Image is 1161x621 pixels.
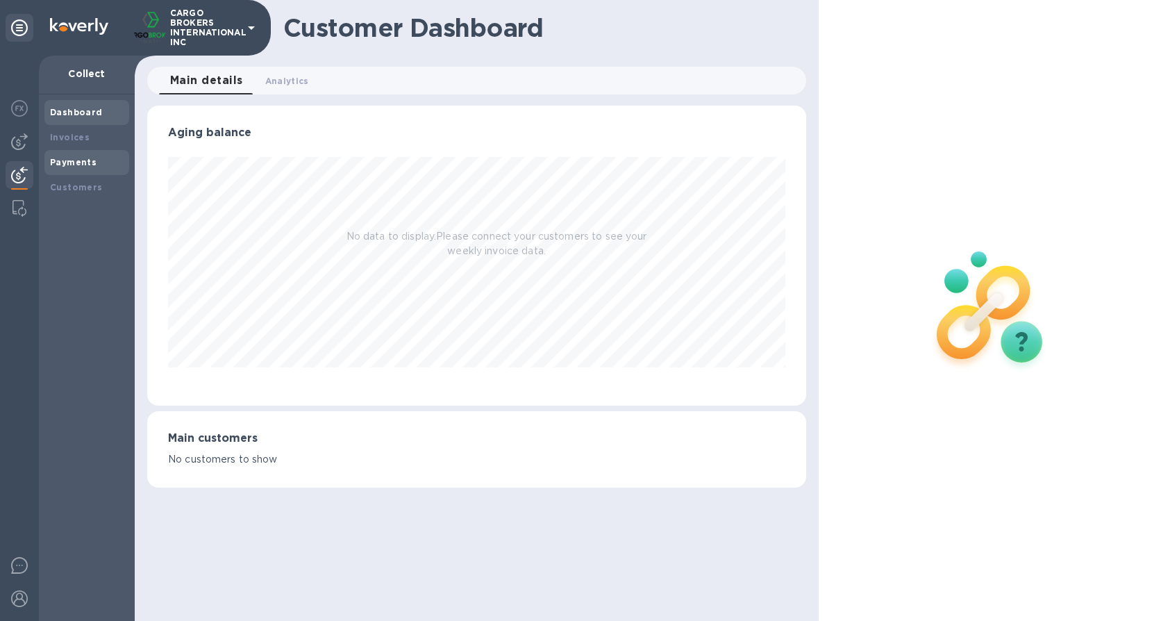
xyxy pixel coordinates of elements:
b: Invoices [50,132,90,142]
h3: Main customers [168,432,785,445]
b: Payments [50,157,97,167]
img: Foreign exchange [11,100,28,117]
p: CARGO BROKERS INTERNATIONAL INC [170,8,240,47]
b: Customers [50,182,103,192]
img: Logo [50,18,108,35]
b: Dashboard [50,107,103,117]
span: Analytics [265,74,309,88]
h1: Customer Dashboard [283,13,796,42]
p: Collect [50,67,124,81]
div: Unpin categories [6,14,33,42]
p: No customers to show [168,452,785,467]
span: Main details [170,71,243,90]
h3: Aging balance [168,126,785,140]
